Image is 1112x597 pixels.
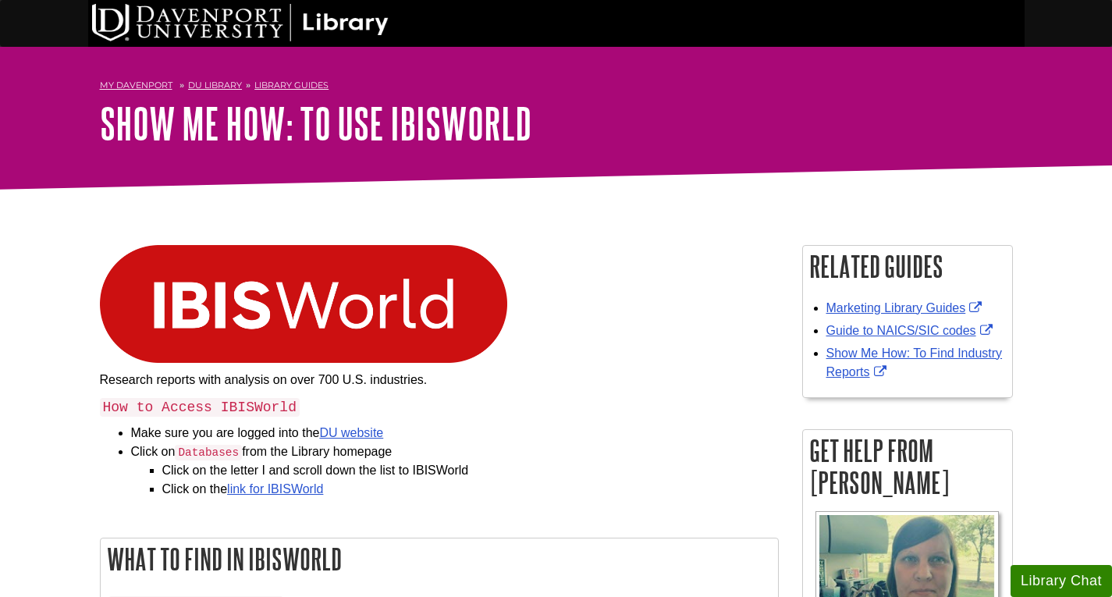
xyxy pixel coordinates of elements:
a: Library Guides [254,80,329,91]
li: Click on the letter I and scroll down the list to IBISWorld [162,461,779,480]
a: link for IBISWorld [227,482,323,496]
li: Make sure you are logged into the [131,424,779,442]
h2: What to Find in IBISWorld [101,538,778,580]
a: My Davenport [100,79,172,92]
h2: Get Help From [PERSON_NAME] [803,430,1012,503]
a: Show Me How: To Use IBISWorld [100,99,531,147]
nav: breadcrumb [100,75,1013,100]
a: Link opens in new window [826,346,1003,378]
code: Databases [175,445,242,460]
button: Library Chat [1011,565,1112,597]
a: DU website [319,426,383,439]
code: How to Access IBISWorld [100,398,300,417]
li: Click on the [162,480,779,499]
a: Link opens in new window [826,324,997,337]
p: Research reports with analysis on over 700 U.S. industries. [100,371,779,389]
a: DU Library [188,80,242,91]
h2: Related Guides [803,246,1012,287]
a: Link opens in new window [826,301,986,314]
img: DU Library [92,4,389,41]
li: Click on from the Library homepage [131,442,779,499]
img: ibisworld logo [100,245,507,363]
